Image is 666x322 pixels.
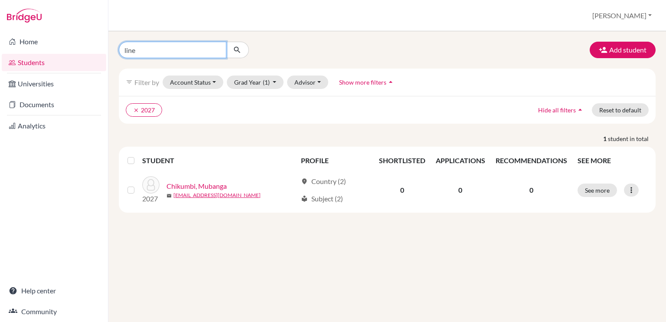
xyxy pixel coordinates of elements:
[7,9,42,23] img: Bridge-U
[431,150,490,171] th: APPLICATIONS
[119,42,226,58] input: Find student by name...
[538,106,576,114] span: Hide all filters
[263,79,270,86] span: (1)
[134,78,159,86] span: Filter by
[339,79,386,86] span: Show more filters
[578,184,617,197] button: See more
[431,171,490,209] td: 0
[592,103,649,117] button: Reset to default
[301,195,308,202] span: local_library
[608,134,656,143] span: student in total
[386,78,395,86] i: arrow_drop_up
[142,176,160,194] img: Chikumbi, Mubanga
[603,134,608,143] strong: 1
[301,194,343,204] div: Subject (2)
[374,150,431,171] th: SHORTLISTED
[2,117,106,135] a: Analytics
[490,150,572,171] th: RECOMMENDATIONS
[227,76,284,89] button: Grad Year(1)
[2,54,106,71] a: Students
[301,178,308,185] span: location_on
[126,79,133,85] i: filter_list
[163,76,223,89] button: Account Status
[287,76,328,89] button: Advisor
[2,96,106,113] a: Documents
[588,7,656,24] button: [PERSON_NAME]
[576,105,584,114] i: arrow_drop_up
[126,103,162,117] button: clear2027
[2,33,106,50] a: Home
[572,150,653,171] th: SEE MORE
[166,181,227,191] a: Chikumbi, Mubanga
[332,76,402,89] button: Show more filtersarrow_drop_up
[531,103,592,117] button: Hide all filtersarrow_drop_up
[133,107,139,113] i: clear
[496,185,567,195] p: 0
[2,75,106,92] a: Universities
[173,191,261,199] a: [EMAIL_ADDRESS][DOMAIN_NAME]
[142,150,296,171] th: STUDENT
[374,171,431,209] td: 0
[166,193,172,198] span: mail
[2,282,106,299] a: Help center
[296,150,373,171] th: PROFILE
[301,176,346,187] div: Country (2)
[2,303,106,320] a: Community
[142,194,160,204] p: 2027
[590,42,656,58] button: Add student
